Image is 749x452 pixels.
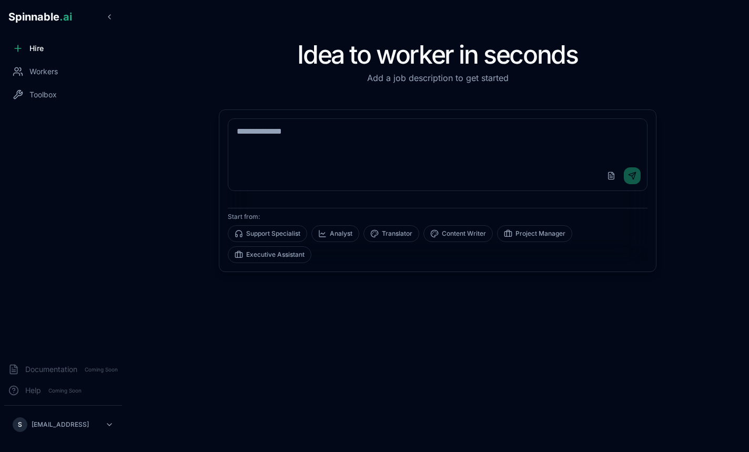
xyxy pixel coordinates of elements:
span: Coming Soon [82,365,121,375]
span: Workers [29,66,58,77]
span: Hire [29,43,44,54]
button: S[EMAIL_ADDRESS] [8,414,118,435]
p: Add a job description to get started [219,72,656,84]
span: Documentation [25,364,77,375]
button: Support Specialist [228,225,307,242]
h1: Idea to worker in seconds [219,42,656,67]
button: Content Writer [423,225,493,242]
span: Toolbox [29,89,57,100]
span: .ai [59,11,72,23]
p: Start from: [228,213,647,221]
span: S [18,420,22,429]
span: Spinnable [8,11,72,23]
span: Help [25,385,41,396]
span: Coming Soon [45,386,85,396]
p: [EMAIL_ADDRESS] [32,420,89,429]
button: Executive Assistant [228,246,311,263]
button: Translator [363,225,419,242]
button: Analyst [311,225,359,242]
button: Project Manager [497,225,572,242]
